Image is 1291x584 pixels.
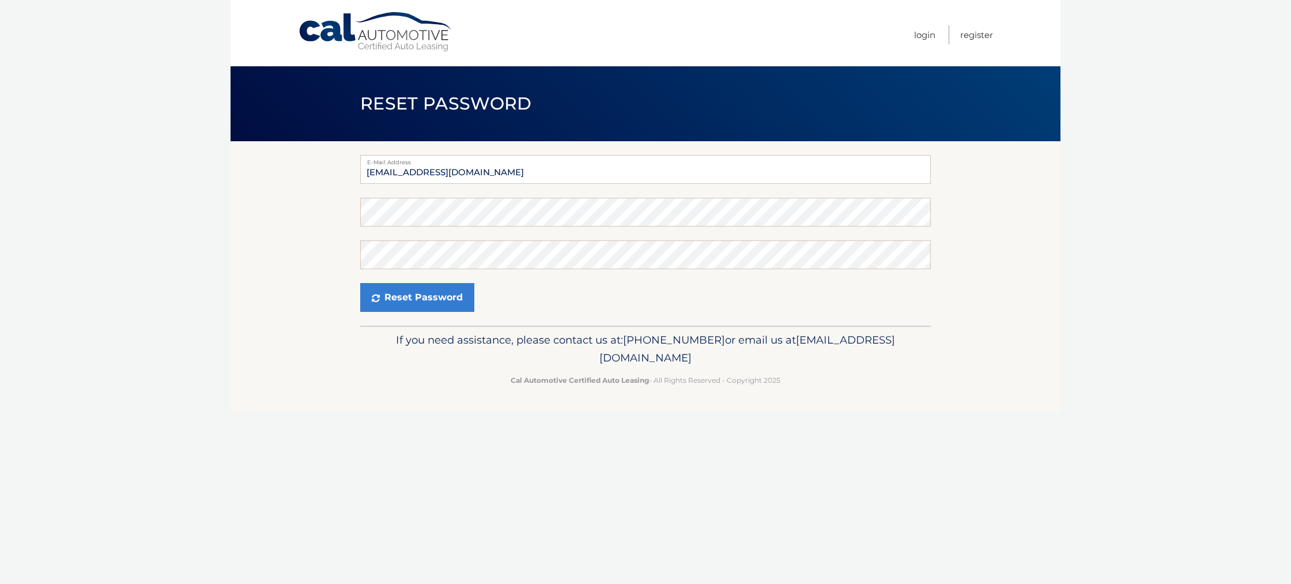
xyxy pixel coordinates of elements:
label: E-Mail Address [360,155,931,164]
span: Reset Password [360,93,531,114]
span: [PHONE_NUMBER] [623,333,725,346]
button: Reset Password [360,283,474,312]
a: Login [914,25,935,44]
a: Cal Automotive [298,12,454,52]
strong: Cal Automotive Certified Auto Leasing [511,376,649,385]
p: If you need assistance, please contact us at: or email us at [368,331,923,368]
p: - All Rights Reserved - Copyright 2025 [368,374,923,386]
a: Register [960,25,993,44]
input: E-mail Address [360,155,931,184]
